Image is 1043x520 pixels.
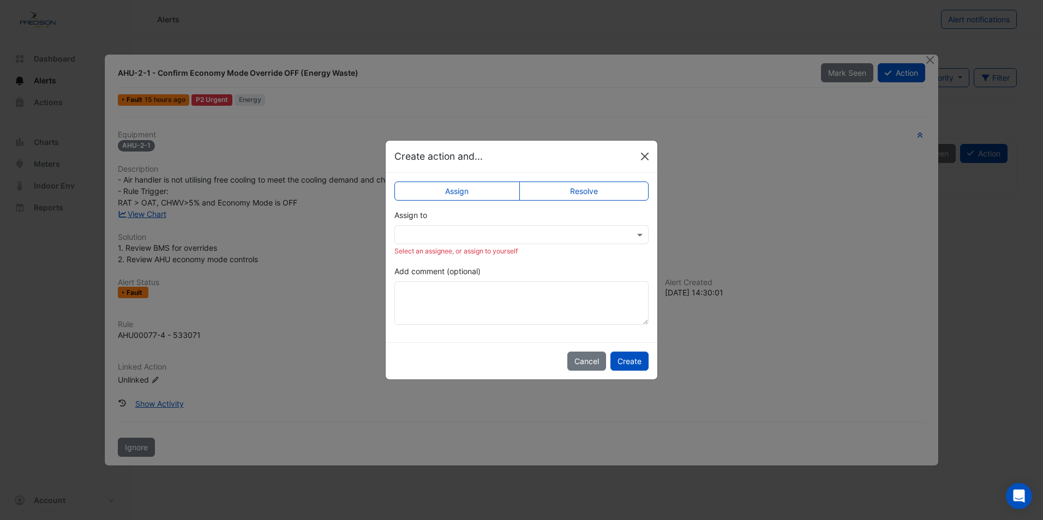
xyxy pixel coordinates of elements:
button: Close [637,148,653,165]
label: Resolve [519,182,649,201]
button: Create [610,352,649,371]
label: Assign to [394,209,427,221]
h5: Create action and... [394,149,483,164]
div: Open Intercom Messenger [1006,483,1032,509]
label: Add comment (optional) [394,265,481,277]
label: Assign [394,182,520,201]
div: Select an assignee, or assign to yourself [394,246,649,256]
button: Cancel [567,352,606,371]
